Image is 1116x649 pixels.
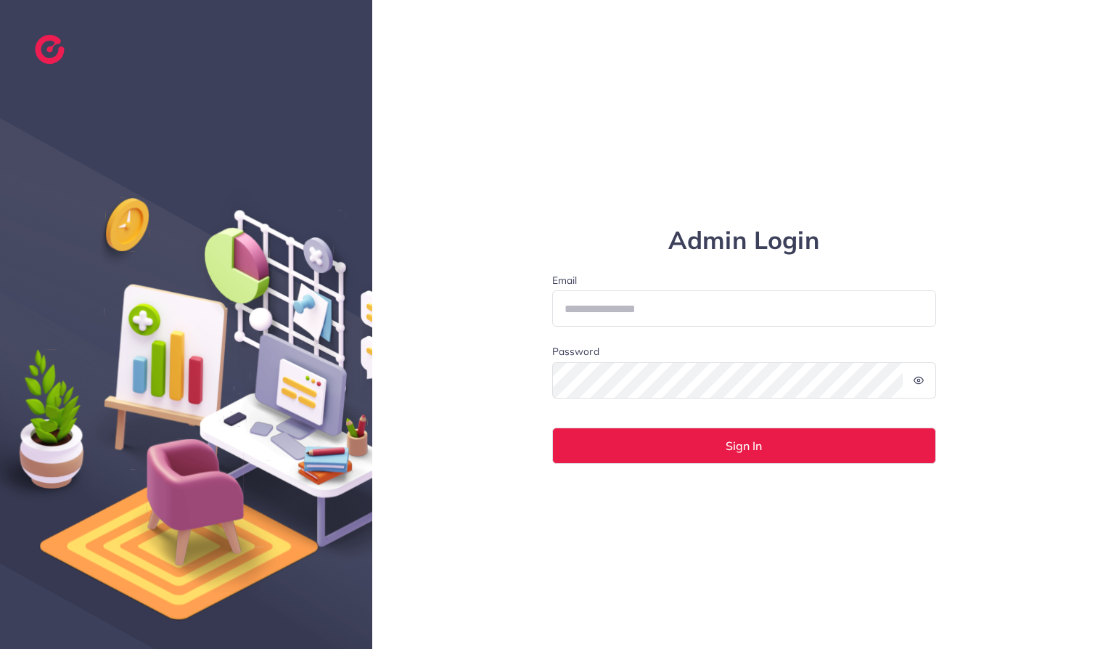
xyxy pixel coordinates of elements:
span: Sign In [726,440,762,452]
label: Email [552,273,937,287]
img: logo [35,35,65,64]
h1: Admin Login [552,226,937,256]
button: Sign In [552,428,937,464]
label: Password [552,344,599,359]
